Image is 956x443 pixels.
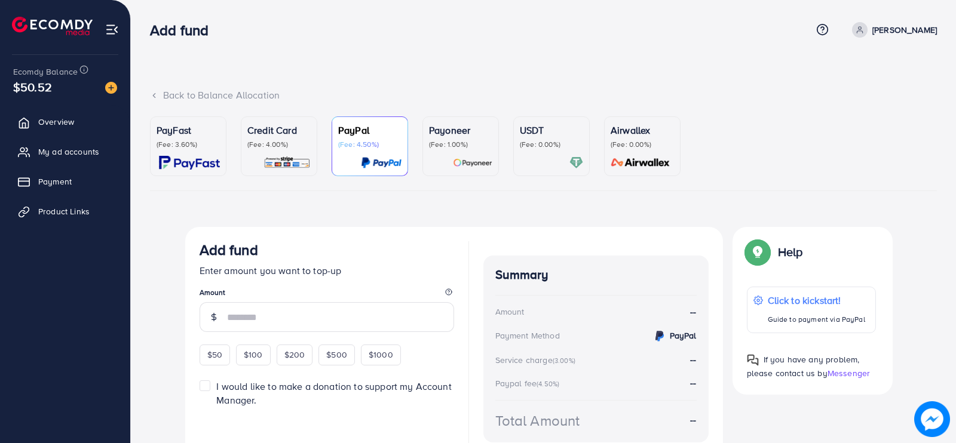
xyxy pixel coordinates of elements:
span: Overview [38,116,74,128]
span: Payment [38,176,72,187]
img: image [914,401,950,437]
small: (4.50%) [537,379,559,389]
p: Help [778,245,803,259]
h4: Summary [495,267,697,282]
img: menu [105,23,119,36]
p: Payoneer [429,123,492,137]
span: $50 [207,349,222,361]
div: Service charge [495,354,579,366]
p: PayPal [338,123,402,137]
p: (Fee: 4.50%) [338,140,402,149]
span: $1000 [369,349,393,361]
span: $200 [284,349,305,361]
span: Messenger [828,367,870,379]
a: Product Links [9,199,121,223]
p: [PERSON_NAME] [872,23,937,37]
span: $500 [326,349,347,361]
div: Total Amount [495,410,580,431]
small: (3.00%) [553,356,575,365]
a: Payment [9,170,121,193]
p: Click to kickstart! [768,293,865,307]
p: Enter amount you want to top-up [200,263,454,278]
span: Ecomdy Balance [13,66,78,78]
span: $50.52 [13,78,52,96]
img: Popup guide [747,241,768,263]
p: (Fee: 1.00%) [429,140,492,149]
span: Product Links [38,205,90,217]
img: Popup guide [747,354,759,366]
h3: Add fund [150,21,218,39]
p: Credit Card [247,123,311,137]
img: card [453,156,492,170]
img: card [607,156,674,170]
a: Overview [9,110,121,134]
strong: -- [690,376,696,389]
img: card [569,156,583,170]
p: (Fee: 4.00%) [247,140,311,149]
h3: Add fund [200,241,258,259]
p: Guide to payment via PayPal [768,312,865,327]
span: $100 [244,349,263,361]
strong: -- [690,353,696,366]
span: I would like to make a donation to support my Account Manager. [216,380,451,407]
img: card [361,156,402,170]
span: My ad accounts [38,146,99,158]
img: image [105,82,117,94]
div: Back to Balance Allocation [150,88,937,102]
p: USDT [520,123,583,137]
div: Payment Method [495,330,560,342]
strong: PayPal [670,330,697,342]
div: Amount [495,306,525,318]
strong: -- [690,305,696,319]
p: (Fee: 3.60%) [157,140,220,149]
img: card [159,156,220,170]
legend: Amount [200,287,454,302]
img: logo [12,17,93,35]
p: (Fee: 0.00%) [520,140,583,149]
p: (Fee: 0.00%) [611,140,674,149]
p: PayFast [157,123,220,137]
strong: -- [690,413,696,427]
p: Airwallex [611,123,674,137]
img: credit [652,329,667,343]
span: If you have any problem, please contact us by [747,353,860,379]
img: card [263,156,311,170]
a: [PERSON_NAME] [847,22,937,38]
div: Paypal fee [495,377,563,389]
a: My ad accounts [9,140,121,164]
